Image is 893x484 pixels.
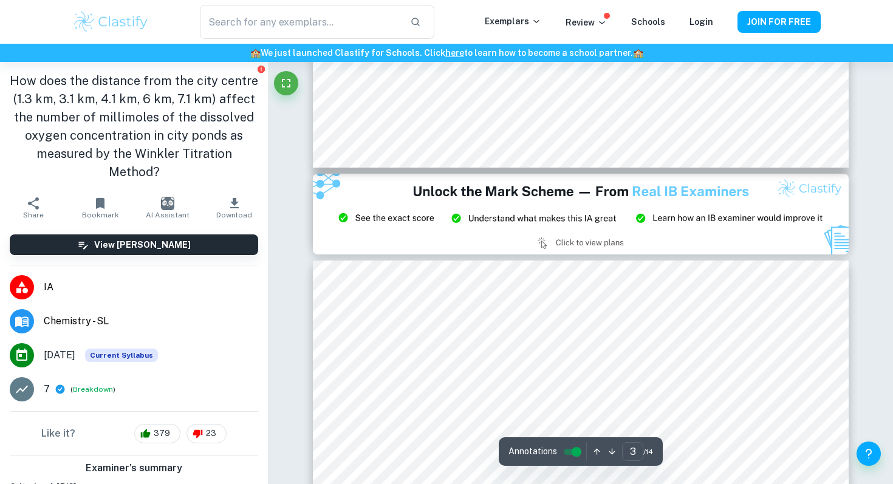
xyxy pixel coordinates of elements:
[5,461,263,475] h6: Examiner's summary
[44,348,75,363] span: [DATE]
[256,64,265,73] button: Report issue
[44,314,258,329] span: Chemistry - SL
[147,428,177,440] span: 379
[631,17,665,27] a: Schools
[134,191,201,225] button: AI Assistant
[82,211,119,219] span: Bookmark
[445,48,464,58] a: here
[485,15,541,28] p: Exemplars
[67,191,134,225] button: Bookmark
[274,71,298,95] button: Fullscreen
[70,384,115,395] span: ( )
[2,46,891,60] h6: We just launched Clastify for Schools. Click to learn how to become a school partner.
[250,48,261,58] span: 🏫
[689,17,713,27] a: Login
[508,445,557,458] span: Annotations
[85,349,158,362] span: Current Syllabus
[643,446,653,457] span: / 14
[566,16,607,29] p: Review
[216,211,252,219] span: Download
[737,11,821,33] button: JOIN FOR FREE
[134,424,180,443] div: 379
[161,197,174,210] img: AI Assistant
[10,234,258,255] button: View [PERSON_NAME]
[633,48,643,58] span: 🏫
[186,424,227,443] div: 23
[72,10,149,34] img: Clastify logo
[44,280,258,295] span: IA
[199,428,223,440] span: 23
[313,174,849,254] img: Ad
[10,72,258,181] h1: How does the distance from the city centre (1.3 km, 3.1 km, 4.1 km, 6 km, 7.1 km) affect the numb...
[73,384,113,395] button: Breakdown
[200,5,400,39] input: Search for any exemplars...
[85,349,158,362] div: This exemplar is based on the current syllabus. Feel free to refer to it for inspiration/ideas wh...
[23,211,44,219] span: Share
[41,426,75,441] h6: Like it?
[201,191,268,225] button: Download
[94,238,191,251] h6: View [PERSON_NAME]
[146,211,190,219] span: AI Assistant
[857,441,881,466] button: Help and Feedback
[44,382,50,397] p: 7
